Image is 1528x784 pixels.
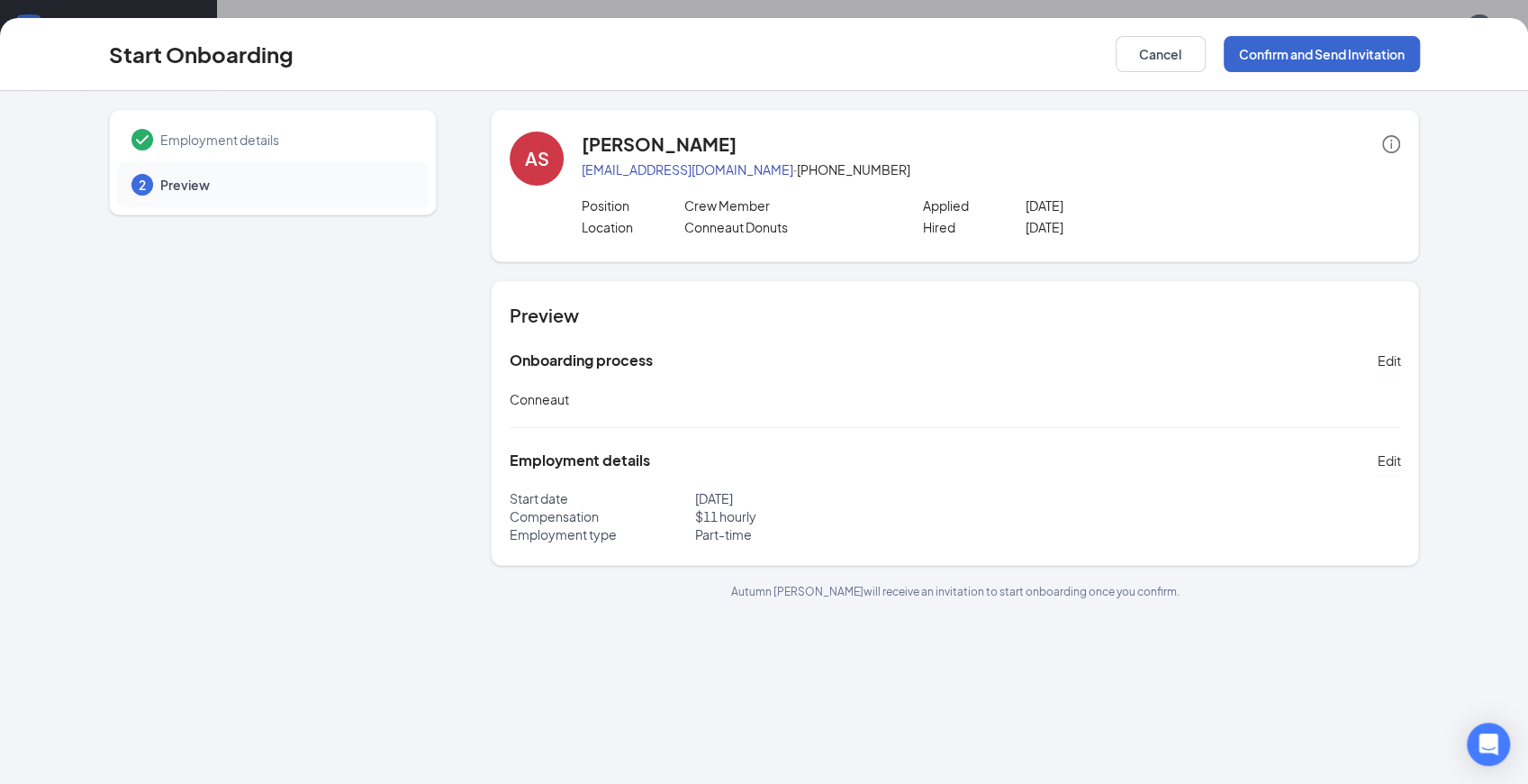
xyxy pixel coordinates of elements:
span: Employment details [160,131,411,149]
button: Edit [1377,346,1400,375]
p: Start date [510,489,695,507]
p: Compensation [510,507,695,525]
p: [DATE] [1026,196,1230,214]
p: Conneaut Donuts [684,218,889,236]
div: AS [525,146,549,171]
p: Applied [923,196,1026,214]
p: · [PHONE_NUMBER] [582,160,1400,178]
span: Preview [160,176,411,194]
span: 2 [139,176,146,194]
span: info-circle [1382,135,1400,153]
h5: Employment details [510,451,650,470]
h5: Onboarding process [510,351,653,370]
p: Hired [923,218,1026,236]
svg: Checkmark [131,129,153,150]
button: Cancel [1116,36,1206,72]
button: Edit [1377,446,1400,475]
p: [DATE] [695,489,955,507]
h4: [PERSON_NAME] [582,132,737,157]
h4: Preview [510,303,1400,328]
button: Confirm and Send Invitation [1224,36,1420,72]
h3: Start Onboarding [109,39,294,69]
p: Autumn [PERSON_NAME] will receive an invitation to start onboarding once you confirm. [491,584,1419,599]
p: Location [582,218,684,236]
span: Edit [1377,351,1400,369]
a: [EMAIL_ADDRESS][DOMAIN_NAME] [582,161,793,178]
div: Open Intercom Messenger [1467,723,1510,766]
p: $ 11 hourly [695,507,955,525]
p: Position [582,196,684,214]
p: [DATE] [1026,218,1230,236]
p: Employment type [510,525,695,543]
span: Edit [1377,451,1400,469]
span: Conneaut [510,391,569,407]
p: Part-time [695,525,955,543]
p: Crew Member [684,196,889,214]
